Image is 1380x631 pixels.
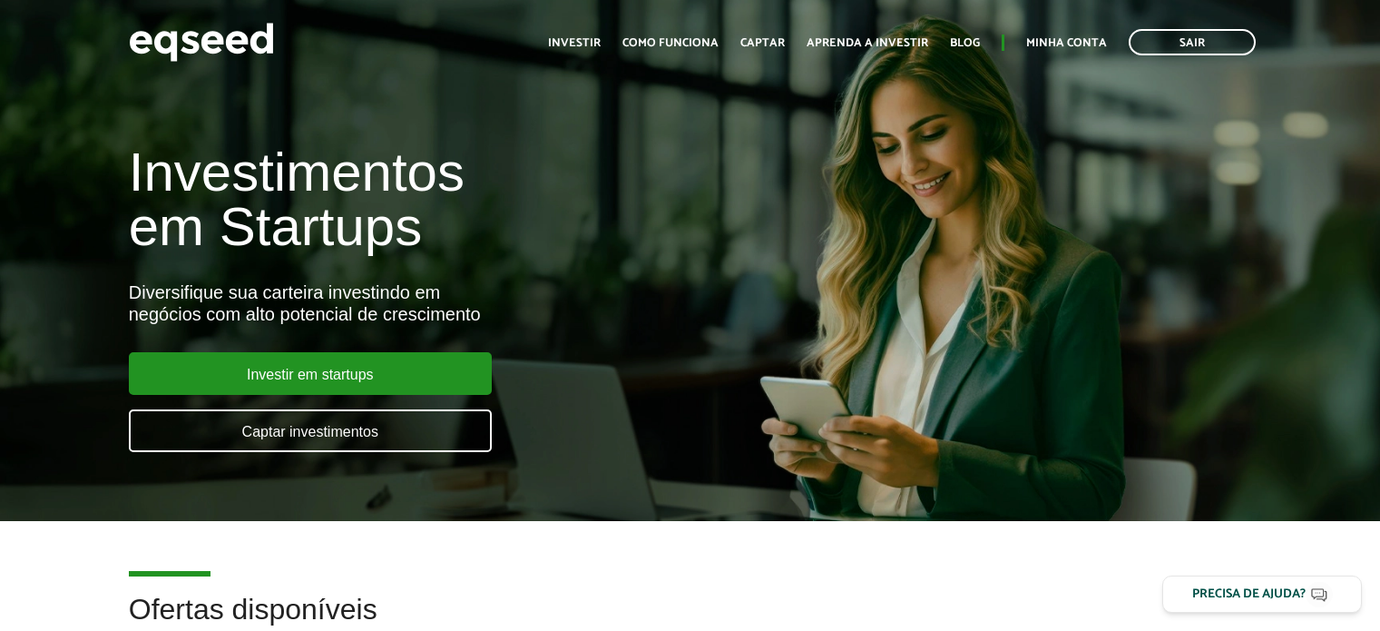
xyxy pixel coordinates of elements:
[548,37,601,49] a: Investir
[950,37,980,49] a: Blog
[807,37,928,49] a: Aprenda a investir
[1026,37,1107,49] a: Minha conta
[129,409,492,452] a: Captar investimentos
[129,281,792,325] div: Diversifique sua carteira investindo em negócios com alto potencial de crescimento
[129,145,792,254] h1: Investimentos em Startups
[740,37,785,49] a: Captar
[129,18,274,66] img: EqSeed
[1129,29,1256,55] a: Sair
[129,352,492,395] a: Investir em startups
[622,37,719,49] a: Como funciona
